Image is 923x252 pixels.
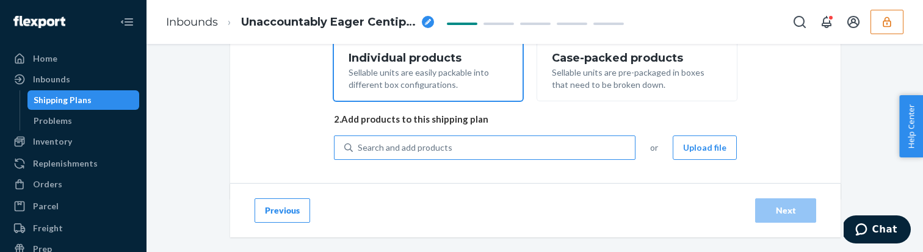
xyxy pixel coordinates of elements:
[33,200,59,212] div: Parcel
[33,178,62,190] div: Orders
[899,95,923,157] button: Help Center
[13,16,65,28] img: Flexport logo
[814,10,839,34] button: Open notifications
[255,198,310,223] button: Previous
[33,52,57,65] div: Home
[7,132,139,151] a: Inventory
[358,142,452,154] div: Search and add products
[33,135,72,148] div: Inventory
[7,218,139,238] a: Freight
[33,73,70,85] div: Inbounds
[841,10,866,34] button: Open account menu
[766,204,806,217] div: Next
[7,196,139,216] a: Parcel
[755,198,816,223] button: Next
[673,135,737,160] button: Upload file
[34,115,72,127] div: Problems
[115,10,139,34] button: Close Navigation
[7,70,139,89] a: Inbounds
[27,90,140,110] a: Shipping Plans
[650,142,658,154] span: or
[156,4,444,40] ol: breadcrumbs
[552,64,722,91] div: Sellable units are pre-packaged in boxes that need to be broken down.
[349,52,508,64] div: Individual products
[166,15,218,29] a: Inbounds
[787,10,812,34] button: Open Search Box
[7,175,139,194] a: Orders
[7,49,139,68] a: Home
[844,215,911,246] iframe: Opens a widget where you can chat to one of our agents
[33,222,63,234] div: Freight
[241,15,417,31] span: Unaccountably Eager Centipede
[552,52,722,64] div: Case-packed products
[349,64,508,91] div: Sellable units are easily packable into different box configurations.
[34,94,92,106] div: Shipping Plans
[334,113,737,126] span: 2. Add products to this shipping plan
[33,157,98,170] div: Replenishments
[7,154,139,173] a: Replenishments
[27,111,140,131] a: Problems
